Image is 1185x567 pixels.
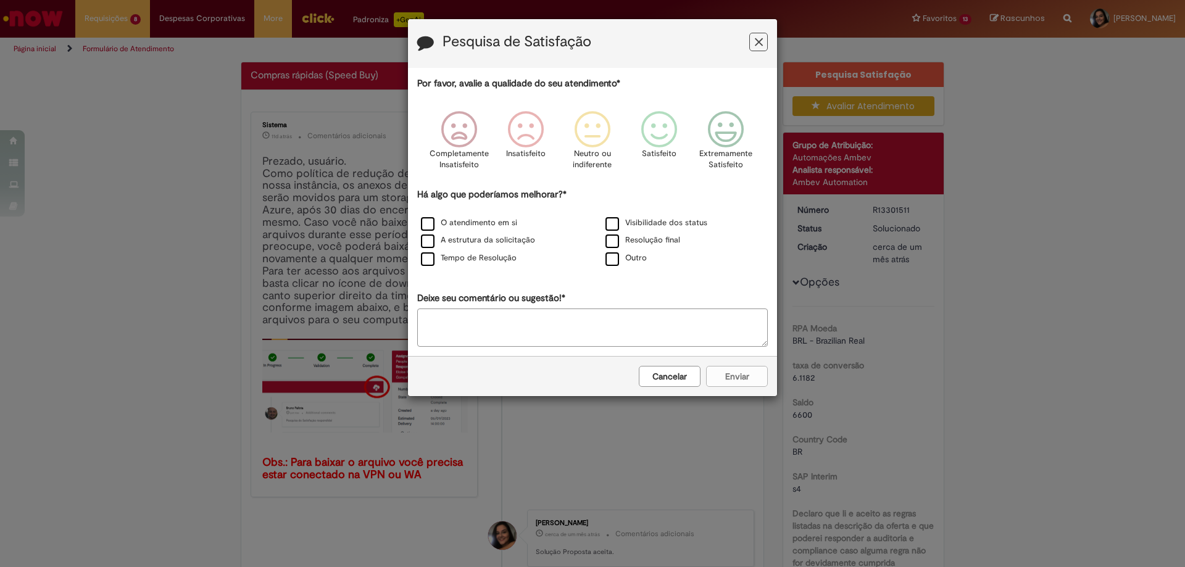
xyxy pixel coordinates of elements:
[427,102,490,186] div: Completamente Insatisfeito
[561,102,624,186] div: Neutro ou indiferente
[417,188,768,268] div: Há algo que poderíamos melhorar?*
[639,366,701,387] button: Cancelar
[699,148,752,171] p: Extremamente Satisfeito
[421,252,517,264] label: Tempo de Resolução
[421,234,535,246] label: A estrutura da solicitação
[605,217,707,229] label: Visibilidade dos status
[694,102,757,186] div: Extremamente Satisfeito
[417,77,620,90] label: Por favor, avalie a qualidade do seu atendimento*
[642,148,676,160] p: Satisfeito
[605,234,680,246] label: Resolução final
[494,102,557,186] div: Insatisfeito
[605,252,647,264] label: Outro
[443,34,591,50] label: Pesquisa de Satisfação
[570,148,615,171] p: Neutro ou indiferente
[628,102,691,186] div: Satisfeito
[417,292,565,305] label: Deixe seu comentário ou sugestão!*
[421,217,517,229] label: O atendimento em si
[430,148,489,171] p: Completamente Insatisfeito
[506,148,546,160] p: Insatisfeito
